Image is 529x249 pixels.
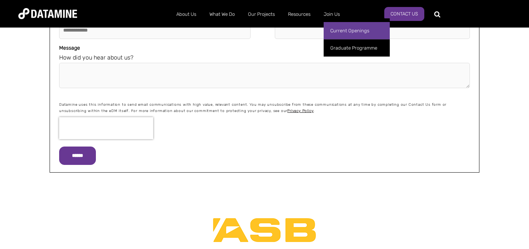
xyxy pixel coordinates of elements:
a: Contact Us [384,7,424,21]
a: Join Us [317,5,346,24]
p: Datamine uses this information to send email communications with high value, relevant content. Yo... [59,102,470,114]
a: Graduate Programme [324,39,390,57]
a: What We Do [203,5,241,24]
legend: How did you hear about us? [59,53,470,62]
a: Resources [281,5,317,24]
a: Privacy Policy [287,109,313,113]
span: Message [59,45,80,51]
iframe: reCAPTCHA [59,117,153,139]
a: About Us [170,5,203,24]
a: Our Projects [241,5,281,24]
img: Datamine [18,8,77,19]
a: Current Openings [324,22,390,39]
